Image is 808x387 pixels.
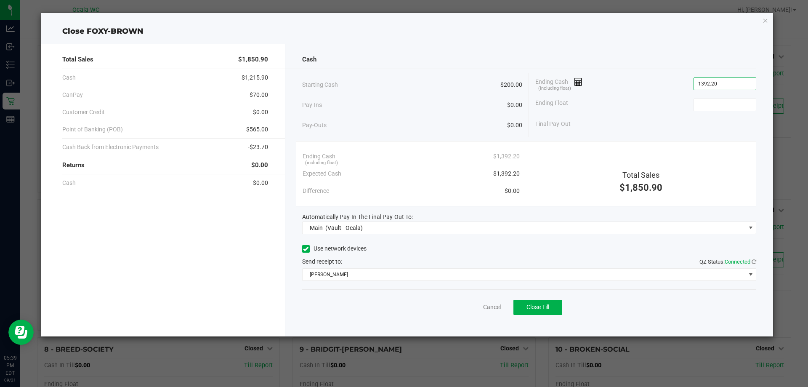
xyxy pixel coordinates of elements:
span: $0.00 [253,179,268,187]
span: Main [310,224,323,231]
span: Cash Back from Electronic Payments [62,143,159,152]
div: Returns [62,156,268,174]
span: $1,215.90 [242,73,268,82]
span: Ending Cash [303,152,335,161]
span: Send receipt to: [302,258,342,265]
span: $0.00 [505,187,520,195]
span: Cash [62,179,76,187]
span: $0.00 [253,108,268,117]
span: -$23.70 [248,143,268,152]
span: $200.00 [500,80,522,89]
span: (including float) [538,85,571,92]
span: Total Sales [622,171,659,179]
span: $1,392.20 [493,169,520,178]
label: Use network devices [302,244,367,253]
span: Cash [302,55,316,64]
span: Automatically Pay-In The Final Pay-Out To: [302,214,413,220]
span: $565.00 [246,125,268,134]
span: Point of Banking (POB) [62,125,123,134]
span: Pay-Ins [302,101,322,109]
button: Close Till [513,300,562,315]
span: Expected Cash [303,169,341,178]
span: $0.00 [507,121,522,130]
span: $1,850.90 [238,55,268,64]
span: $1,392.20 [493,152,520,161]
iframe: Resource center [8,320,34,345]
span: [PERSON_NAME] [303,269,746,280]
span: Ending Cash [535,77,582,90]
span: Customer Credit [62,108,105,117]
span: (Vault - Ocala) [325,224,363,231]
span: Difference [303,187,329,195]
span: $0.00 [507,101,522,109]
span: $70.00 [250,91,268,99]
div: Close FOXY-BROWN [41,26,773,37]
span: Final Pay-Out [535,120,571,128]
span: CanPay [62,91,83,99]
span: Starting Cash [302,80,338,89]
span: Connected [725,259,750,265]
span: Pay-Outs [302,121,327,130]
span: $1,850.90 [619,182,662,193]
span: Cash [62,73,76,82]
span: Ending Float [535,99,568,111]
span: Total Sales [62,55,93,64]
span: $0.00 [251,160,268,170]
span: (including float) [305,160,338,167]
a: Cancel [483,303,501,312]
span: Close Till [526,304,549,310]
span: QZ Status: [699,259,756,265]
